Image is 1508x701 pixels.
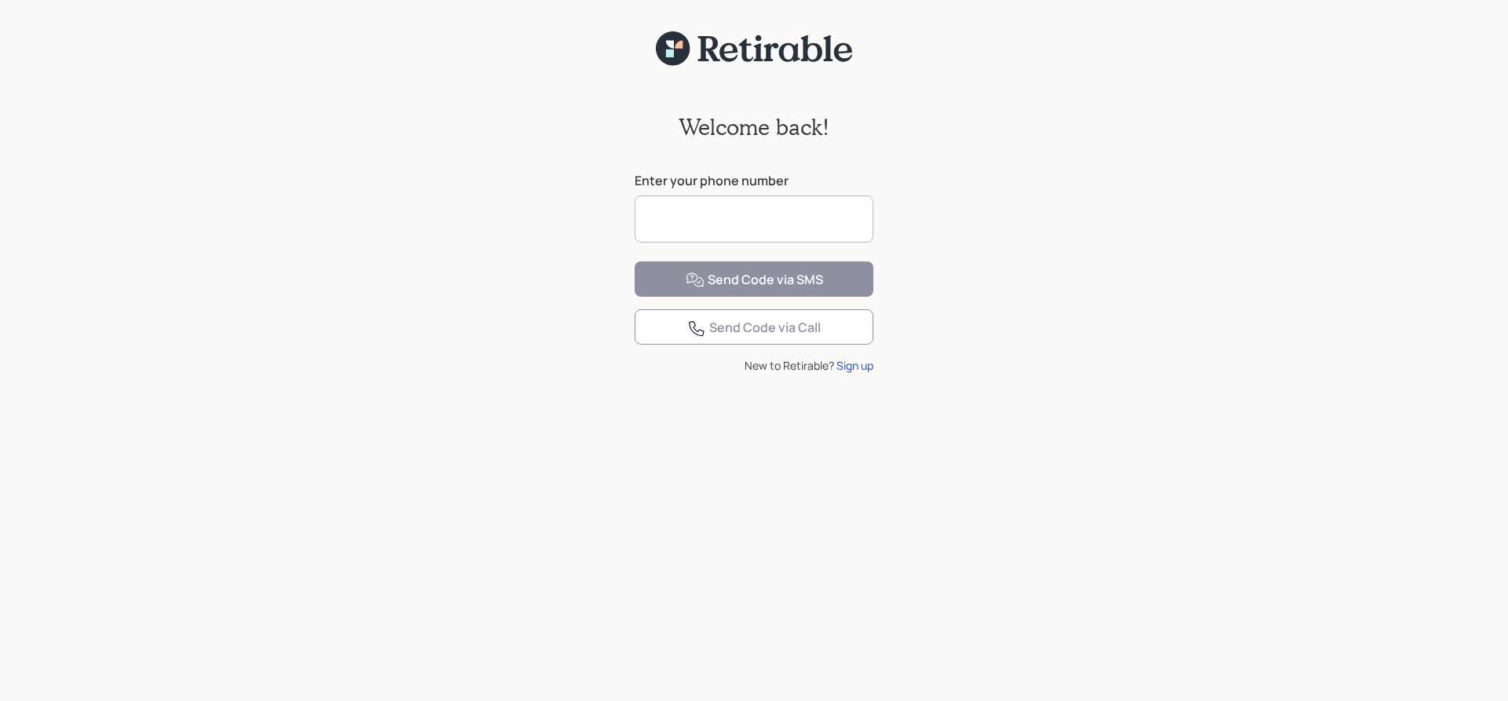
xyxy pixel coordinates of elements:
div: New to Retirable? [635,357,873,374]
label: Enter your phone number [635,172,873,189]
button: Send Code via Call [635,309,873,345]
div: Sign up [836,357,873,374]
div: Send Code via Call [687,319,821,338]
div: Send Code via SMS [686,271,823,290]
h2: Welcome back! [679,114,829,141]
button: Send Code via SMS [635,261,873,297]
